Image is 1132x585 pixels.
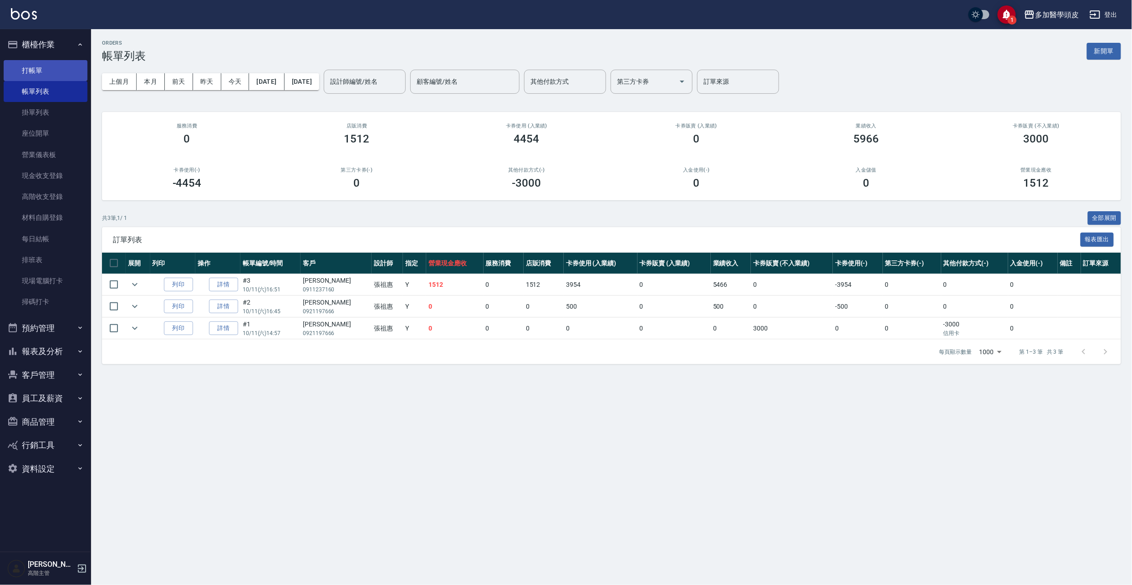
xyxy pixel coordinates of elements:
[4,186,87,207] a: 高階收支登錄
[833,274,882,295] td: -3954
[1058,253,1081,274] th: 備註
[637,274,711,295] td: 0
[484,253,524,274] th: 服務消費
[126,253,150,274] th: 展開
[403,253,426,274] th: 指定
[102,50,146,62] h3: 帳單列表
[4,165,87,186] a: 現金收支登錄
[249,73,284,90] button: [DATE]
[941,296,1008,317] td: 0
[173,177,202,189] h3: -4454
[1081,253,1121,274] th: 訂單來源
[1035,9,1079,20] div: 多加醫學頭皮
[240,318,301,339] td: #1
[564,274,637,295] td: 3954
[637,296,711,317] td: 0
[301,253,372,274] th: 客戶
[637,253,711,274] th: 卡券販賣 (入業績)
[1088,211,1122,225] button: 全部展開
[484,318,524,339] td: 0
[1086,6,1121,23] button: 登出
[4,433,87,457] button: 行銷工具
[1024,132,1049,145] h3: 3000
[883,253,941,274] th: 第三方卡券(-)
[751,296,833,317] td: 0
[4,229,87,249] a: 每日結帳
[4,316,87,340] button: 預約管理
[128,321,142,335] button: expand row
[240,296,301,317] td: #2
[1081,233,1114,247] button: 報表匯出
[243,307,298,315] p: 10/11 (六) 16:45
[113,167,261,173] h2: 卡券使用(-)
[4,270,87,291] a: 現場電腦打卡
[833,253,882,274] th: 卡券使用(-)
[512,177,541,189] h3: -3000
[883,296,941,317] td: 0
[943,329,1006,337] p: 信用卡
[243,285,298,294] p: 10/11 (六) 16:51
[1020,348,1064,356] p: 第 1–3 筆 共 3 筆
[524,274,564,295] td: 1512
[941,253,1008,274] th: 其他付款方式(-)
[962,167,1110,173] h2: 營業現金應收
[4,81,87,102] a: 帳單列表
[283,123,431,129] h2: 店販消費
[4,60,87,81] a: 打帳單
[164,300,193,314] button: 列印
[243,329,298,337] p: 10/11 (六) 14:57
[113,123,261,129] h3: 服務消費
[28,560,74,569] h5: [PERSON_NAME]
[4,291,87,312] a: 掃碼打卡
[514,132,540,145] h3: 4454
[484,274,524,295] td: 0
[102,73,137,90] button: 上個月
[4,102,87,123] a: 掛單列表
[372,253,403,274] th: 設計師
[209,321,238,336] a: 詳情
[303,285,369,294] p: 0911237160
[711,318,751,339] td: 0
[1087,46,1121,55] a: 新開單
[854,132,879,145] h3: 5966
[209,278,238,292] a: 詳情
[751,274,833,295] td: 0
[102,214,127,222] p: 共 3 筆, 1 / 1
[941,274,1008,295] td: 0
[303,320,369,329] div: [PERSON_NAME]
[240,274,301,295] td: #3
[165,73,193,90] button: 前天
[195,253,240,274] th: 操作
[137,73,165,90] button: 本月
[941,318,1008,339] td: -3000
[1087,43,1121,60] button: 新開單
[150,253,195,274] th: 列印
[4,144,87,165] a: 營業儀表板
[4,387,87,410] button: 員工及薪資
[1081,235,1114,244] a: 報表匯出
[524,253,564,274] th: 店販消費
[303,276,369,285] div: [PERSON_NAME]
[4,123,87,144] a: 座位開單
[426,274,484,295] td: 1512
[372,318,403,339] td: 張祖惠
[962,123,1110,129] h2: 卡券販賣 (不入業績)
[883,318,941,339] td: 0
[344,132,370,145] h3: 1512
[4,33,87,56] button: 櫃檯作業
[426,296,484,317] td: 0
[1020,5,1082,24] button: 多加醫學頭皮
[711,253,751,274] th: 業績收入
[883,274,941,295] td: 0
[833,296,882,317] td: -500
[693,132,700,145] h3: 0
[221,73,250,90] button: 今天
[354,177,360,189] h3: 0
[1008,15,1017,25] span: 1
[564,296,637,317] td: 500
[113,235,1081,244] span: 訂單列表
[1024,177,1049,189] h3: 1512
[4,340,87,363] button: 報表及分析
[693,177,700,189] h3: 0
[240,253,301,274] th: 帳單編號/時間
